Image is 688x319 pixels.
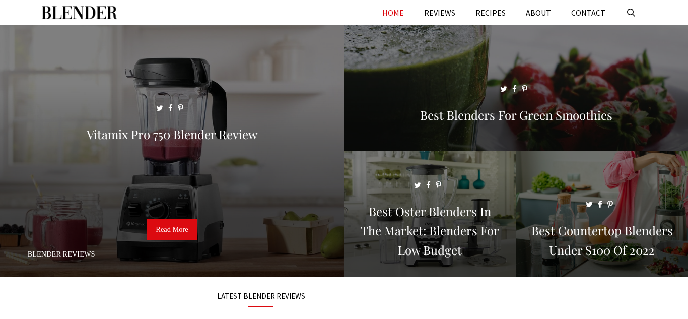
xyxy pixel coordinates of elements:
a: Best Oster Blenders in the Market: Blenders for Low Budget [344,265,516,275]
h3: LATEST BLENDER REVIEWS [54,292,467,300]
a: Best Blenders for Green Smoothies [344,139,688,149]
a: Read More [147,219,196,240]
a: Blender Reviews [28,250,95,258]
